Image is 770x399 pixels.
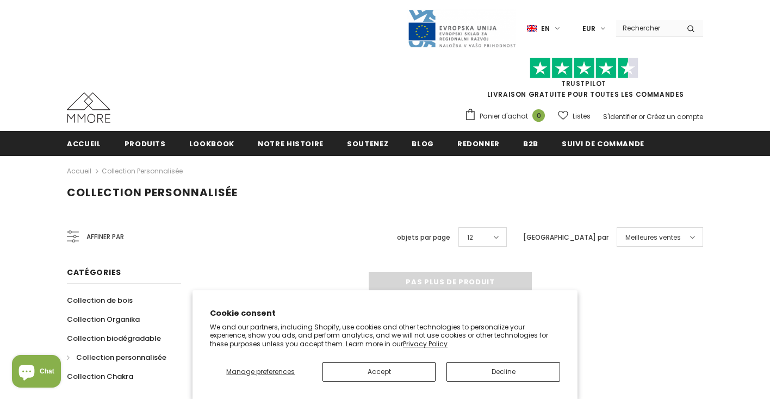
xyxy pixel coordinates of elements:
label: [GEOGRAPHIC_DATA] par [523,232,608,243]
a: Collection de bois [67,291,133,310]
span: 12 [467,232,473,243]
span: Accueil [67,139,101,149]
a: Créez un compte [647,112,703,121]
a: Listes [558,107,591,126]
a: Suivi de commande [562,131,644,155]
span: Panier d'achat [480,111,528,122]
span: Suivi de commande [562,139,644,149]
span: B2B [523,139,538,149]
span: Lookbook [189,139,234,149]
a: Collection Organika [67,310,140,329]
a: Panier d'achat 0 [464,108,550,124]
span: Collection Chakra [67,371,133,382]
img: Cas MMORE [67,92,110,123]
a: B2B [523,131,538,155]
span: EUR [582,23,595,34]
img: i-lang-1.png [527,24,537,33]
span: Collection personnalisée [76,352,166,363]
span: Manage preferences [226,367,295,376]
span: Listes [573,111,591,122]
a: Collection biodégradable [67,329,161,348]
span: LIVRAISON GRATUITE POUR TOUTES LES COMMANDES [464,63,703,99]
input: Search Site [616,20,679,36]
a: Notre histoire [258,131,324,155]
a: Lookbook [189,131,234,155]
p: We and our partners, including Shopify, use cookies and other technologies to personalize your ex... [210,323,560,348]
span: en [541,23,550,34]
span: Notre histoire [258,139,324,149]
img: Faites confiance aux étoiles pilotes [530,58,638,79]
a: Collection Chakra [67,367,133,386]
a: Javni Razpis [407,23,516,33]
span: Redonner [457,139,500,149]
img: Javni Razpis [407,9,516,48]
span: or [638,112,645,121]
span: Collection biodégradable [67,333,161,344]
span: Collection Organika [67,314,140,325]
a: Redonner [457,131,500,155]
span: Catégories [67,267,121,278]
a: S'identifier [603,112,637,121]
span: Meilleures ventes [625,232,681,243]
button: Manage preferences [210,362,312,382]
a: soutenez [347,131,388,155]
a: Privacy Policy [403,339,448,348]
span: soutenez [347,139,388,149]
a: Blog [412,131,434,155]
a: TrustPilot [561,79,606,88]
a: Collection personnalisée [67,348,166,367]
span: 0 [532,109,545,122]
label: objets par page [397,232,450,243]
a: Accueil [67,165,91,178]
span: Blog [412,139,434,149]
a: Collection personnalisée [102,166,183,176]
button: Decline [446,362,560,382]
button: Accept [322,362,436,382]
h2: Cookie consent [210,308,560,319]
span: Collection de bois [67,295,133,306]
span: Collection personnalisée [67,185,238,200]
a: Produits [125,131,166,155]
a: Accueil [67,131,101,155]
span: Affiner par [86,231,124,243]
span: Produits [125,139,166,149]
inbox-online-store-chat: Shopify online store chat [9,355,64,390]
